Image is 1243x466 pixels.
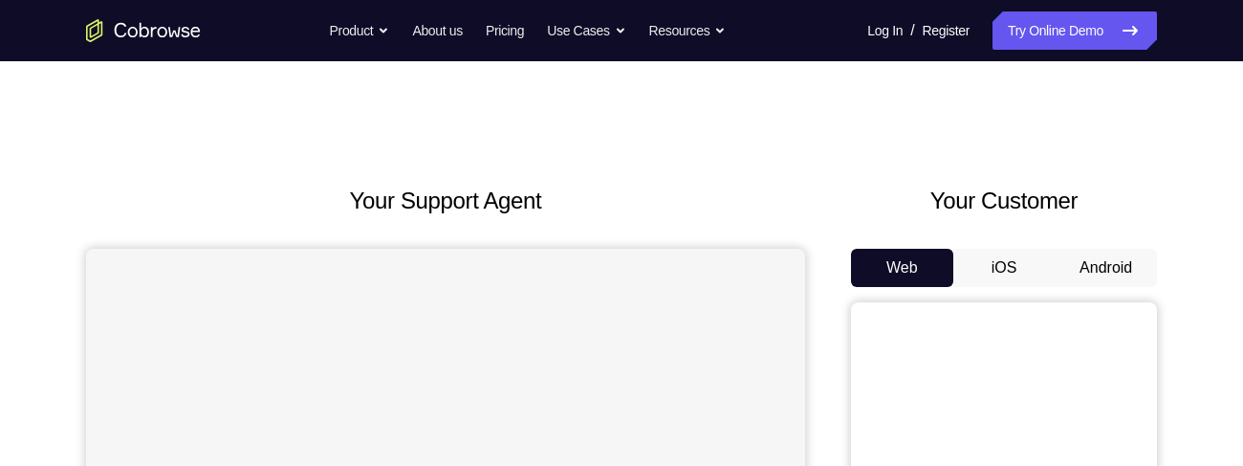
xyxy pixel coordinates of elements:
[923,11,970,50] a: Register
[547,11,625,50] button: Use Cases
[867,11,903,50] a: Log In
[649,11,727,50] button: Resources
[486,11,524,50] a: Pricing
[412,11,462,50] a: About us
[851,249,953,287] button: Web
[851,184,1157,218] h2: Your Customer
[992,11,1157,50] a: Try Online Demo
[86,19,201,42] a: Go to the home page
[86,184,805,218] h2: Your Support Agent
[910,19,914,42] span: /
[330,11,390,50] button: Product
[1055,249,1157,287] button: Android
[953,249,1056,287] button: iOS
